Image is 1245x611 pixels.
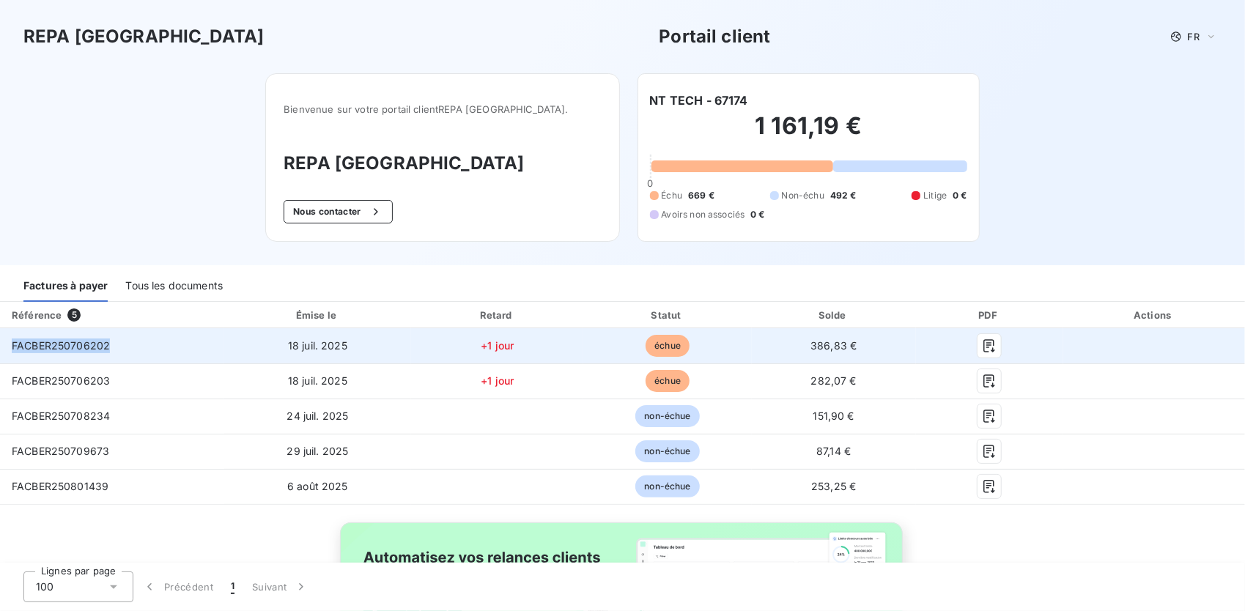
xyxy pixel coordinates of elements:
span: 18 juil. 2025 [288,374,347,387]
span: 282,07 € [811,374,857,387]
span: 1 [231,579,234,594]
span: FACBER250708234 [12,410,110,422]
span: 253,25 € [811,480,856,492]
button: Suivant [243,571,317,602]
span: Litige [923,189,947,202]
div: Solde [755,308,913,322]
div: Retard [414,308,580,322]
div: Factures à payer [23,271,108,302]
h6: NT TECH - 67174 [650,92,748,109]
span: FACBER250801439 [12,480,108,492]
span: non-échue [635,405,699,427]
span: FACBER250709673 [12,445,109,457]
span: 492 € [830,189,857,202]
span: 669 € [688,189,714,202]
span: +1 jour [481,374,514,387]
button: Nous contacter [284,200,392,223]
div: Référence [12,309,62,321]
span: FR [1188,31,1200,42]
span: non-échue [635,440,699,462]
span: 386,83 € [810,339,857,352]
div: Statut [586,308,749,322]
span: FACBER250706202 [12,339,110,352]
div: Actions [1066,308,1242,322]
span: Non-échu [782,189,824,202]
span: FACBER250706203 [12,374,110,387]
span: 0 [647,177,653,189]
div: PDF [919,308,1060,322]
button: Précédent [133,571,222,602]
span: 6 août 2025 [287,480,348,492]
span: 0 € [953,189,967,202]
span: 29 juil. 2025 [287,445,348,457]
h3: REPA [GEOGRAPHIC_DATA] [284,150,601,177]
div: Émise le [227,308,409,322]
span: 100 [36,579,53,594]
span: 0 € [750,208,764,221]
span: 18 juil. 2025 [288,339,347,352]
span: 87,14 € [816,445,851,457]
h3: REPA [GEOGRAPHIC_DATA] [23,23,264,50]
span: échue [646,335,690,357]
span: 151,90 € [813,410,854,422]
span: +1 jour [481,339,514,352]
span: 24 juil. 2025 [287,410,348,422]
div: Tous les documents [125,271,223,302]
h3: Portail client [659,23,770,50]
button: 1 [222,571,243,602]
span: non-échue [635,475,699,497]
h2: 1 161,19 € [650,111,967,155]
span: Avoirs non associés [662,208,745,221]
span: Bienvenue sur votre portail client REPA [GEOGRAPHIC_DATA] . [284,103,601,115]
span: échue [646,370,690,392]
span: 5 [67,308,81,322]
span: Échu [662,189,683,202]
